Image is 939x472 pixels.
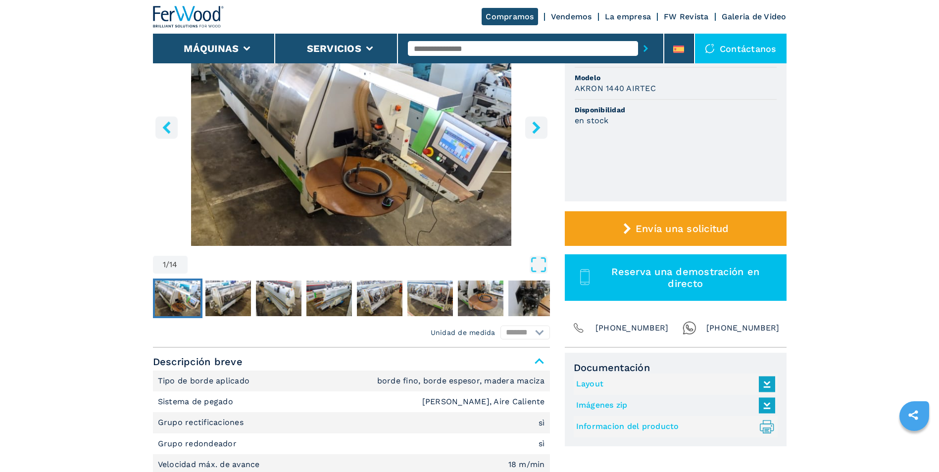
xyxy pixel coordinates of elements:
[574,362,778,374] span: Documentación
[683,321,696,335] img: Whatsapp
[190,256,547,274] button: Open Fullscreen
[575,73,777,83] span: Modelo
[576,376,770,392] a: Layout
[575,83,656,94] h3: AKRON 1440 AIRTEC
[539,419,545,427] em: sì
[205,281,251,316] img: e51b7707d58b0ccaa628f5676f2238e8
[722,12,787,21] a: Galeria de Video
[357,281,402,316] img: 2107ef4a2ffcdbef6e988e4ce9a3326c
[456,279,505,318] button: Go to Slide 7
[482,8,538,25] a: Compramos
[576,397,770,414] a: Imágenes zip
[897,427,932,465] iframe: Chat
[458,281,503,316] img: 9589f1801bc7138c175313721676cfde
[377,377,545,385] em: borde fino, borde espesor, madera maciza
[407,281,453,316] img: 2ea2bf6bfbea42fb419d79dea753e40e
[158,417,247,428] p: Grupo rectificaciones
[695,34,787,63] div: Contáctanos
[307,43,361,54] button: Servicios
[158,396,236,407] p: Sistema de pegado
[304,279,354,318] button: Go to Slide 4
[355,279,404,318] button: Go to Slide 5
[539,440,545,448] em: sì
[575,115,609,126] h3: en stock
[664,12,709,21] a: FW Revista
[706,321,780,335] span: [PHONE_NUMBER]
[595,321,669,335] span: [PHONE_NUMBER]
[576,419,770,435] a: Informacion del producto
[636,223,729,235] span: Envía una solicitud
[153,6,550,246] img: Canteadora Unilateral BIESSE AKRON 1440 AIRTEC
[575,105,777,115] span: Disponibilidad
[431,328,495,337] em: Unidad de medida
[565,254,787,301] button: Reserva una demostración en directo
[169,261,178,269] span: 14
[153,279,202,318] button: Go to Slide 1
[163,261,166,269] span: 1
[153,353,550,371] span: Descripción breve
[254,279,303,318] button: Go to Slide 3
[155,116,178,139] button: left-button
[256,281,301,316] img: 4a340eed181e8b33269b56aa7d23041f
[901,403,926,427] a: sharethis
[153,6,550,246] div: Go to Slide 1
[405,279,455,318] button: Go to Slide 6
[158,376,252,386] p: Tipo de borde aplicado
[422,398,545,406] em: [PERSON_NAME], Aire Caliente
[203,279,253,318] button: Go to Slide 2
[155,281,200,316] img: 868208769140d541687d4eb7a3cb4bab
[605,12,651,21] a: La empresa
[705,44,715,53] img: Contáctanos
[508,281,554,316] img: ab240dbb584324188cc6d0d2ae73089d
[508,461,545,469] em: 18 m/min
[184,43,239,54] button: Máquinas
[525,116,547,139] button: right-button
[153,6,224,28] img: Ferwood
[158,438,240,449] p: Grupo redondeador
[153,279,550,318] nav: Thumbnail Navigation
[306,281,352,316] img: cd22570d869953ba6a695bcfaccd3cb7
[572,321,586,335] img: Phone
[551,12,592,21] a: Vendemos
[158,459,262,470] p: Velocidad máx. de avance
[638,37,653,60] button: submit-button
[166,261,169,269] span: /
[596,266,775,289] span: Reserva una demostración en directo
[565,211,787,246] button: Envía una solicitud
[506,279,556,318] button: Go to Slide 8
